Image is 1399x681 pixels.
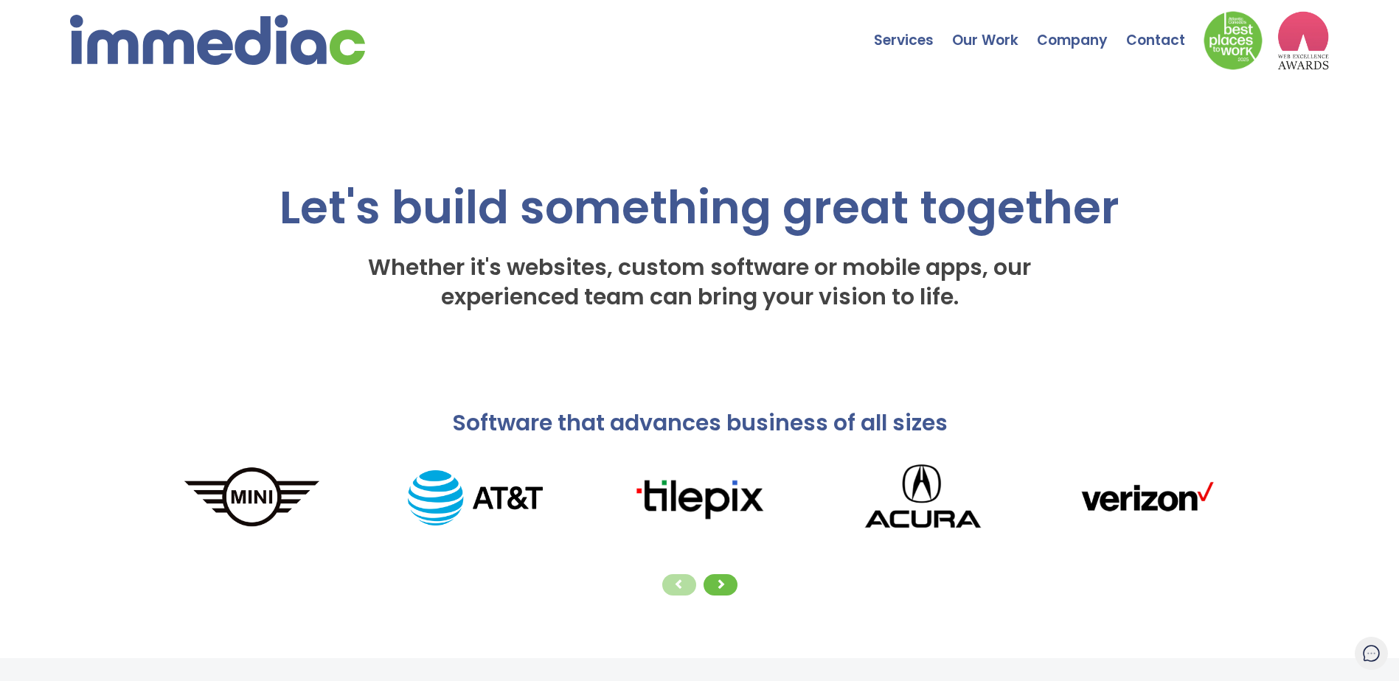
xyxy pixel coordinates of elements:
img: verizonLogo.png [1035,474,1258,522]
img: logo2_wea_nobg.webp [1277,11,1329,70]
img: Down [1204,11,1263,70]
a: Our Work [952,4,1037,55]
a: Services [874,4,952,55]
img: Acura_logo.png [811,453,1035,542]
span: Whether it's websites, custom software or mobile apps, our experienced team can bring your vision... [368,251,1031,312]
img: MINI_logo.png [140,464,364,532]
a: Contact [1126,4,1204,55]
a: Company [1037,4,1126,55]
img: AT%26T_logo.png [364,470,587,525]
img: immediac [70,15,365,65]
span: Software that advances business of all sizes [452,407,948,439]
img: tilepixLogo.png [587,474,810,523]
span: Let's build something great together [280,175,1119,240]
